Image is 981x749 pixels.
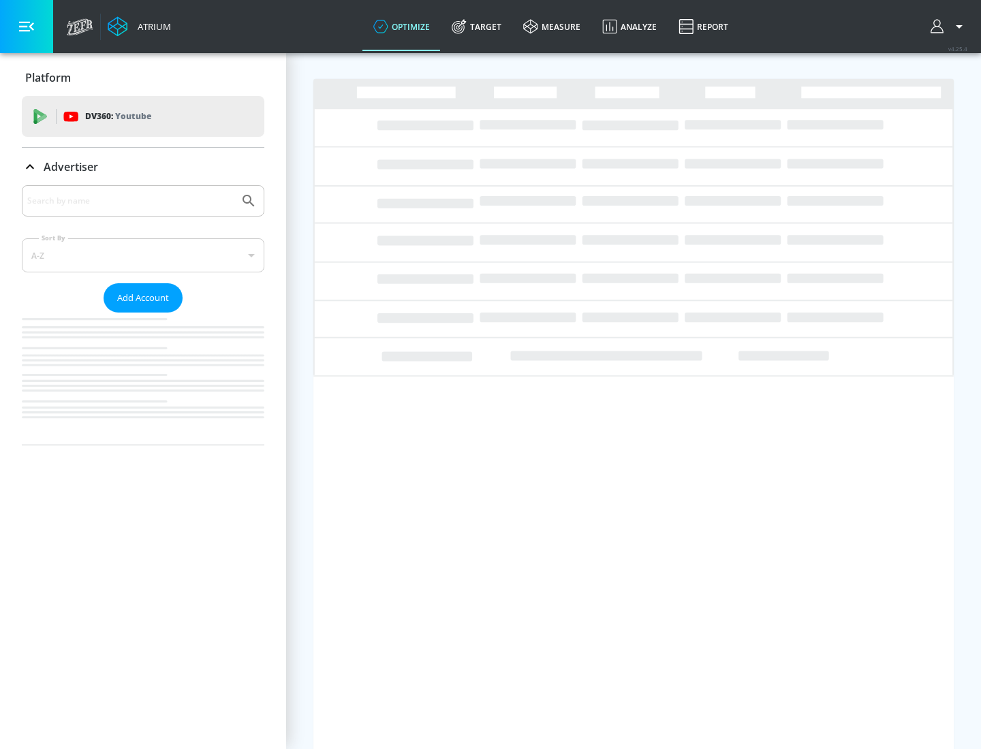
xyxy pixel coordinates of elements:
div: DV360: Youtube [22,96,264,137]
nav: list of Advertiser [22,313,264,445]
button: Add Account [104,283,183,313]
div: Advertiser [22,148,264,186]
a: optimize [362,2,441,51]
label: Sort By [39,234,68,242]
input: Search by name [27,192,234,210]
span: Add Account [117,290,169,306]
p: Youtube [115,109,151,123]
p: Advertiser [44,159,98,174]
a: Report [668,2,739,51]
a: Target [441,2,512,51]
p: Platform [25,70,71,85]
a: Analyze [591,2,668,51]
span: v 4.25.4 [948,45,967,52]
p: DV360: [85,109,151,124]
div: Platform [22,59,264,97]
a: measure [512,2,591,51]
div: A-Z [22,238,264,272]
div: Atrium [132,20,171,33]
div: Advertiser [22,185,264,445]
a: Atrium [108,16,171,37]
